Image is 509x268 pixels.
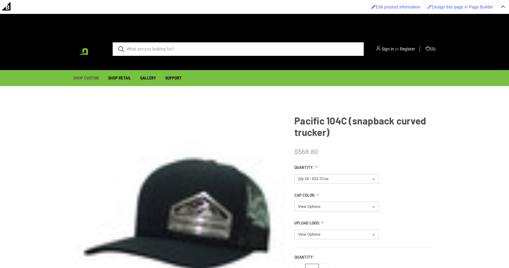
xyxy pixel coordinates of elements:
[432,47,434,51] span: 0
[427,5,432,9] img: Enabled brush for page builder edit.
[501,5,505,8] img: Close Admin Bar
[382,46,394,52] a: Sign in
[161,70,186,86] a: Support
[376,5,421,9] span: Edit product information
[424,2,496,12] a: Enabled brush for page builder edit. Design this page in Page Builder
[294,254,434,260] label: Quantity:
[294,164,434,171] label: Quantity:
[395,47,399,51] span: or
[424,46,436,52] a: Cart with 0 items
[400,46,415,52] a: Register
[136,70,161,86] a: Gallery
[294,115,434,138] h1: Pacific 104C (snapback curved trucker)
[69,70,104,86] a: Shop Custom
[73,34,104,64] a: BadgeCaps
[294,220,434,226] label: Upload Logo:
[369,2,424,12] a: Enabled brush for product edit Edit product information
[372,5,376,9] img: Enabled brush for product edit
[73,34,104,63] img: BadgeCaps
[432,5,493,9] span: Design this page in Page Builder
[104,70,136,86] a: Shop Retail
[294,192,434,199] label: Cap Color:
[294,148,318,156] span: $568.80
[113,42,364,56] input: What are you looking for?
